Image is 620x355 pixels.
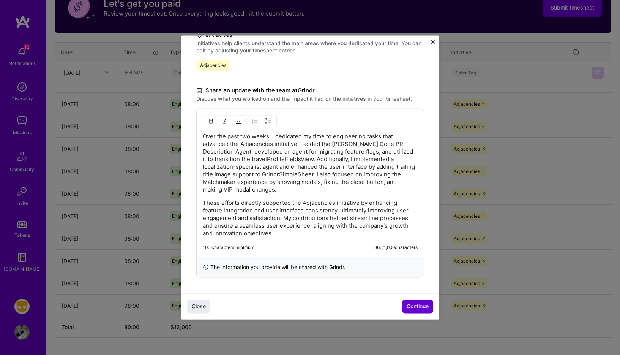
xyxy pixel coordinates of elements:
button: Close [431,40,435,48]
button: Close [187,300,210,314]
p: Over the past two weeks, I dedicated my time to engineering tasks that advanced the Adjacencies i... [203,133,418,193]
img: OL [265,118,271,124]
label: Share an update with the team at Grindr [196,86,424,95]
i: icon InfoBlack [203,263,209,271]
p: These efforts directly supported the Adjacencies initiative by enhancing feature integration and ... [203,199,418,237]
span: Adjacencies [196,60,230,71]
i: icon DocumentBlack [196,86,202,95]
img: Italic [222,118,228,124]
div: The information you provide will be shared with Grindr . [196,257,424,277]
label: Initiatives help clients understand the main areas where you dedicated your time. You can edit by... [196,40,424,54]
img: Bold [208,118,214,124]
label: Discuss what you worked on and the impact it had on the initiatives in your timesheet. [196,95,424,102]
button: Continue [402,300,433,314]
img: UL [252,118,258,124]
div: 866 / 1,000 characters [374,244,418,250]
img: Divider [246,116,247,125]
span: Close [192,303,206,311]
img: Underline [235,118,241,124]
span: Continue [407,303,429,311]
div: 100 characters minimum [203,244,254,250]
